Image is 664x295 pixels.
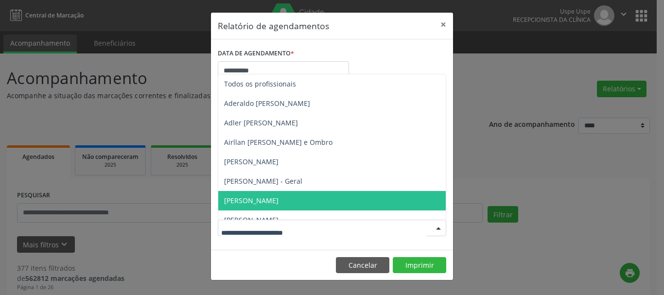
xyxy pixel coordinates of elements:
[218,46,294,61] label: DATA DE AGENDAMENTO
[224,215,279,225] span: [PERSON_NAME]
[434,13,453,36] button: Close
[224,157,279,166] span: [PERSON_NAME]
[224,118,298,127] span: Adler [PERSON_NAME]
[218,19,329,32] h5: Relatório de agendamentos
[393,257,446,274] button: Imprimir
[224,99,310,108] span: Aderaldo [PERSON_NAME]
[224,196,279,205] span: [PERSON_NAME]
[336,257,389,274] button: Cancelar
[224,79,296,88] span: Todos os profissionais
[224,176,302,186] span: [PERSON_NAME] - Geral
[224,138,332,147] span: Airllan [PERSON_NAME] e Ombro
